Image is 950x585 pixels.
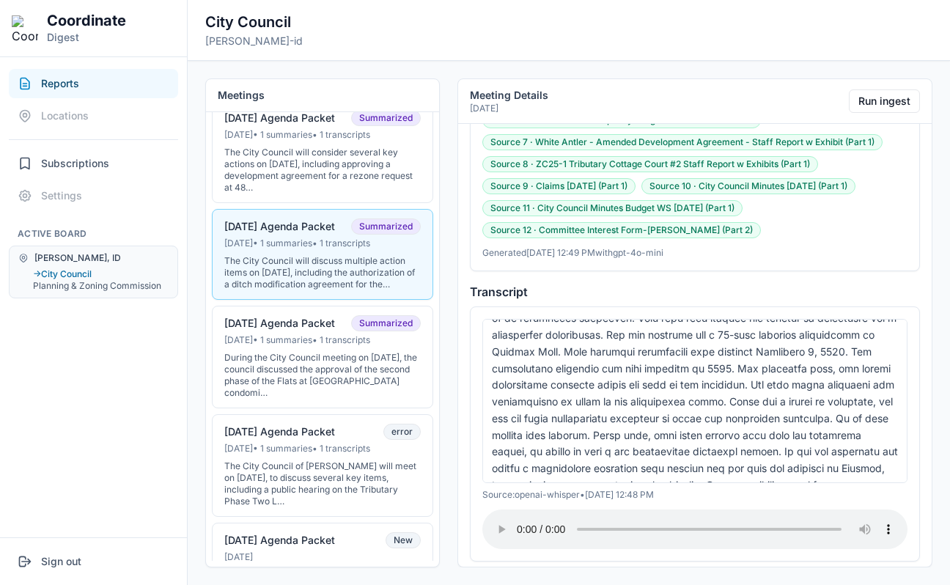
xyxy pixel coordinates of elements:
span: Reports [41,76,79,91]
button: Source 7 · White Antler - Amended Development Agreement - Staff Report w Exhibit (Part 1) [482,134,883,150]
h4: Transcript [470,283,920,301]
div: [DATE] Agenda Packet [224,425,335,438]
span: Settings [41,188,82,203]
p: [PERSON_NAME]-id [205,34,303,48]
div: [DATE] Agenda Packet [224,534,335,547]
button: [DATE] Agenda Packeterror[DATE]• 1 summaries• 1 transcriptsThe City Council of [PERSON_NAME] will... [212,414,433,517]
p: [DATE] [470,103,548,114]
div: [DATE] Agenda Packet [224,111,335,125]
div: [DATE] • 1 summaries • 1 transcripts [224,129,421,141]
div: lo ips dolorsitametc ad el seddoei temporincid utlaboree dol mag Aliqu Enimad Minimveniam qu nost... [482,319,907,483]
button: [DATE] Agenda PacketSummarized[DATE]• 1 summaries• 1 transcriptsDuring the City Council meeting o... [212,306,433,408]
img: Coordinate [12,15,38,42]
div: [DATE] • 1 summaries • 1 transcripts [224,334,421,346]
button: [DATE] Agenda PacketNew[DATE] [212,523,433,573]
div: [DATE] Agenda Packet [224,317,335,330]
h2: Meeting Details [470,88,548,103]
div: During the City Council meeting on [DATE], the council discussed the approval of the second phase... [224,352,421,399]
div: The City Council of [PERSON_NAME] will meet on [DATE], to discuss several key items, including a ... [224,460,421,507]
h2: Active Board [9,228,178,240]
span: [PERSON_NAME], ID [34,252,121,264]
button: Reports [9,69,178,98]
h1: Coordinate [47,12,126,30]
button: Run ingest [849,89,920,113]
audio: Your browser does not support the audio element. [482,509,907,549]
div: The City Council will consider several key actions on [DATE], including approving a development a... [224,147,421,194]
span: Summarized [351,315,421,331]
button: Source 8 · ZC25-1 Tributary Cottage Court #2 Staff Report w Exhibits (Part 1) [482,156,818,172]
div: The City Council will discuss multiple action items on [DATE], including the authorization of a d... [224,255,421,290]
button: Source 10 · City Council Minutes [DATE] (Part 1) [641,178,855,194]
span: Locations [41,108,89,123]
div: [DATE] • 1 summaries • 1 transcripts [224,443,421,455]
button: Source 9 · Claims [DATE] (Part 1) [482,178,636,194]
span: Summarized [351,218,421,235]
span: error [383,424,421,440]
button: Locations [9,101,178,130]
button: Sign out [9,547,178,576]
button: Source 11 · City Council Minutes Budget WS [DATE] (Part 1) [482,200,743,216]
div: [DATE] • 1 summaries • 1 transcripts [224,238,421,249]
button: [DATE] Agenda PacketSummarized[DATE]• 1 summaries• 1 transcriptsThe City Council will consider se... [212,100,433,203]
h2: City Council [205,12,303,32]
span: Subscriptions [41,156,109,171]
button: [DATE] Agenda PacketSummarized[DATE]• 1 summaries• 1 transcriptsThe City Council will discuss mul... [212,209,433,300]
div: Source: openai-whisper • [DATE] 12:48 PM [482,489,907,501]
button: Settings [9,181,178,210]
button: →City Council [33,268,169,280]
h2: Meetings [218,88,427,103]
span: New [386,532,421,548]
div: [DATE] Agenda Packet [224,220,335,233]
button: Source 12 · Committee Interest Form-[PERSON_NAME] (Part 2) [482,222,761,238]
div: [DATE] [224,551,421,563]
span: Summarized [351,110,421,126]
button: Planning & Zoning Commission [33,280,169,292]
p: Generated [DATE] 12:49 PM with gpt-4o-mini [482,247,907,259]
p: Digest [47,30,126,45]
button: Subscriptions [9,149,178,178]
